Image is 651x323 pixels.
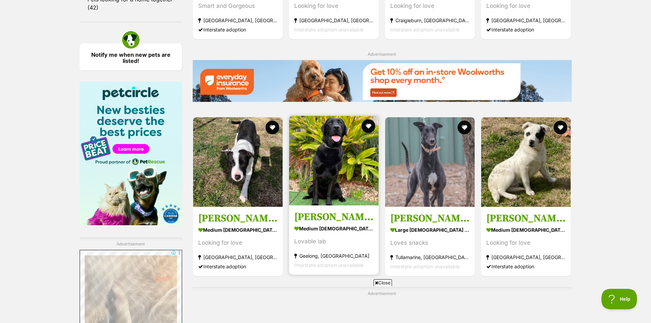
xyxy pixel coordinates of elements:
[80,82,182,225] img: Pet Circle promo banner
[192,60,572,102] img: Everyday Insurance promotional banner
[198,238,277,247] div: Looking for love
[198,25,277,34] div: Interstate adoption
[193,206,283,276] a: [PERSON_NAME] medium [DEMOGRAPHIC_DATA] Dog Looking for love [GEOGRAPHIC_DATA], [GEOGRAPHIC_DATA]...
[294,16,374,25] strong: [GEOGRAPHIC_DATA], [GEOGRAPHIC_DATA]
[481,117,571,207] img: Murphy - Australian Cattle Dog
[486,25,566,34] div: Interstate adoption
[554,121,568,134] button: favourite
[80,43,182,70] a: Notify me when new pets are listed!
[294,251,374,260] strong: Geelong, [GEOGRAPHIC_DATA]
[486,252,566,261] strong: [GEOGRAPHIC_DATA], [GEOGRAPHIC_DATA]
[362,119,375,133] button: favourite
[160,289,491,320] iframe: Advertisement
[486,16,566,25] strong: [GEOGRAPHIC_DATA], [GEOGRAPHIC_DATA]
[486,225,566,234] strong: medium [DEMOGRAPHIC_DATA] Dog
[294,262,364,268] span: Interstate adoption unavailable
[198,252,277,261] strong: [GEOGRAPHIC_DATA], [GEOGRAPHIC_DATA]
[486,1,566,11] div: Looking for love
[390,1,470,11] div: Looking for love
[289,205,379,274] a: [PERSON_NAME] medium [DEMOGRAPHIC_DATA] Dog Lovable lab Geelong, [GEOGRAPHIC_DATA] Interstate ado...
[294,210,374,223] h3: [PERSON_NAME]
[266,121,279,134] button: favourite
[390,238,470,247] div: Loves snacks
[294,223,374,233] strong: medium [DEMOGRAPHIC_DATA] Dog
[385,206,475,276] a: [PERSON_NAME] large [DEMOGRAPHIC_DATA] Dog Loves snacks Tullamarine, [GEOGRAPHIC_DATA] Interstate...
[486,261,566,271] div: Interstate adoption
[390,263,460,269] span: Interstate adoption unavailable
[294,27,364,32] span: Interstate adoption unavailable
[486,238,566,247] div: Looking for love
[198,261,277,271] div: Interstate adoption
[390,252,470,261] strong: Tullamarine, [GEOGRAPHIC_DATA]
[390,27,460,32] span: Interstate adoption unavailable
[458,121,471,134] button: favourite
[294,1,374,11] div: Looking for love
[385,117,475,207] img: Louie - Greyhound Dog
[390,225,470,234] strong: large [DEMOGRAPHIC_DATA] Dog
[289,116,379,205] img: Holly Jane - Labrador Retriever Dog
[198,16,277,25] strong: [GEOGRAPHIC_DATA], [GEOGRAPHIC_DATA]
[193,117,283,207] img: Jill - American Staffordshire Terrier Dog
[198,225,277,234] strong: medium [DEMOGRAPHIC_DATA] Dog
[374,279,392,286] span: Close
[198,212,277,225] h3: [PERSON_NAME]
[198,1,277,11] div: Smart and Gorgeous
[481,206,571,276] a: [PERSON_NAME] medium [DEMOGRAPHIC_DATA] Dog Looking for love [GEOGRAPHIC_DATA], [GEOGRAPHIC_DATA]...
[486,212,566,225] h3: [PERSON_NAME]
[390,16,470,25] strong: Craigieburn, [GEOGRAPHIC_DATA]
[368,52,396,57] span: Advertisement
[390,212,470,225] h3: [PERSON_NAME]
[192,60,572,103] a: Everyday Insurance promotional banner
[601,289,637,309] iframe: Help Scout Beacon - Open
[294,237,374,246] div: Lovable lab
